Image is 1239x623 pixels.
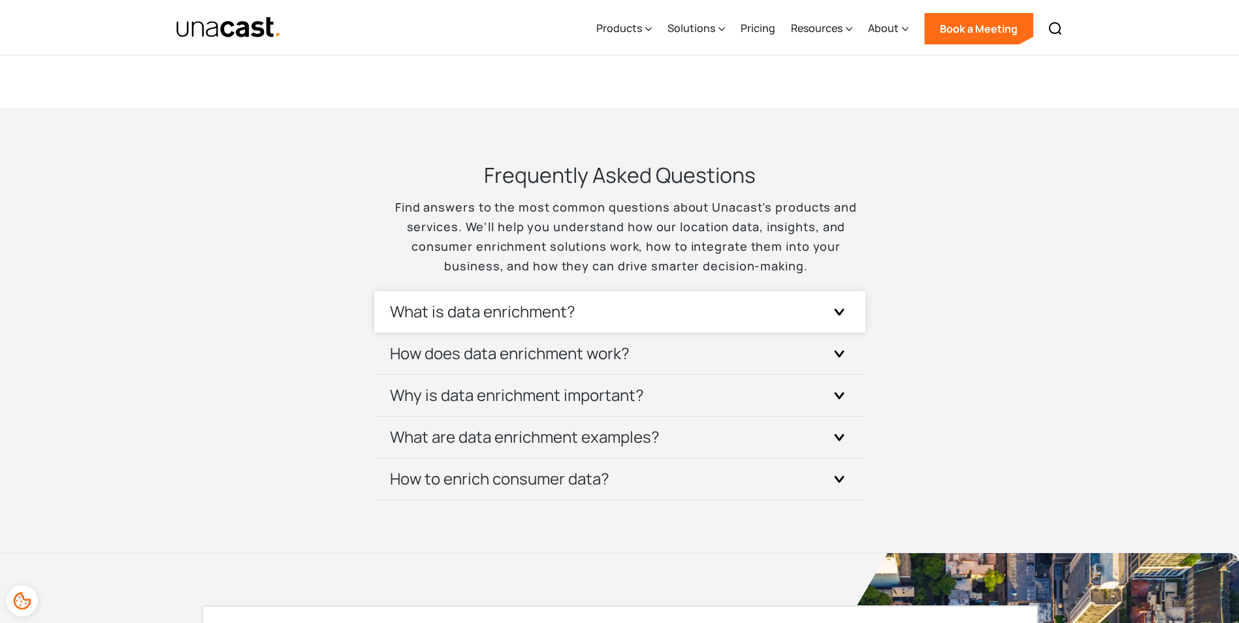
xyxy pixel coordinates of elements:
div: About [868,2,909,56]
div: About [868,20,899,36]
img: Unacast text logo [176,16,282,39]
h3: Frequently Asked Questions [484,161,756,189]
div: Resources [791,20,843,36]
p: Find answers to the most common questions about Unacast’s products and services. We'll help you u... [375,197,865,276]
a: Book a Meeting [924,13,1033,44]
div: Solutions [668,2,725,56]
div: Resources [791,2,852,56]
a: Pricing [741,2,775,56]
h3: What is data enrichment? [390,301,575,322]
h3: Why is data enrichment important? [390,385,644,406]
div: Solutions [668,20,715,36]
div: Products [596,2,652,56]
h3: How does data enrichment work? [390,343,630,364]
div: Cookie Preferences [7,585,38,616]
img: Search icon [1048,21,1063,37]
div: Products [596,20,642,36]
a: home [176,16,282,39]
h3: What are data enrichment examples? [390,426,660,447]
h3: How to enrich consumer data? [390,468,609,489]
